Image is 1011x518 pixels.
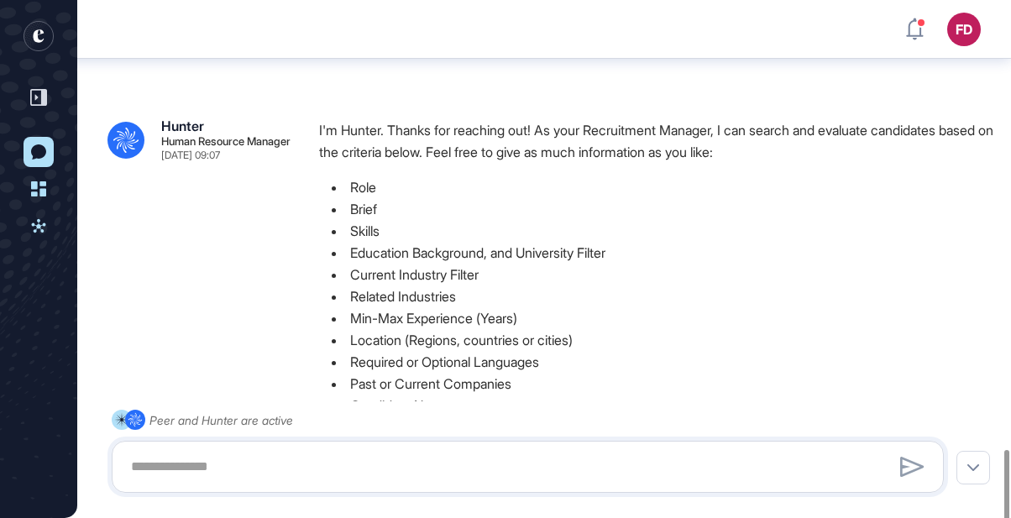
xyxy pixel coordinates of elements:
li: Related Industries [319,285,994,307]
div: Human Resource Manager [161,136,291,147]
div: Hunter [161,119,204,133]
div: [DATE] 09:07 [161,150,220,160]
li: Past or Current Companies [319,373,994,395]
li: Brief [319,198,994,220]
button: FD [947,13,981,46]
li: Min-Max Experience (Years) [319,307,994,329]
li: Location (Regions, countries or cities) [319,329,994,351]
li: Candidate Name [319,395,994,416]
p: I'm Hunter. Thanks for reaching out! As your Recruitment Manager, I can search and evaluate candi... [319,119,994,163]
div: entrapeer-logo [24,21,54,51]
div: Peer and Hunter are active [149,410,293,431]
li: Current Industry Filter [319,264,994,285]
li: Education Background, and University Filter [319,242,994,264]
li: Required or Optional Languages [319,351,994,373]
li: Role [319,176,994,198]
li: Skills [319,220,994,242]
